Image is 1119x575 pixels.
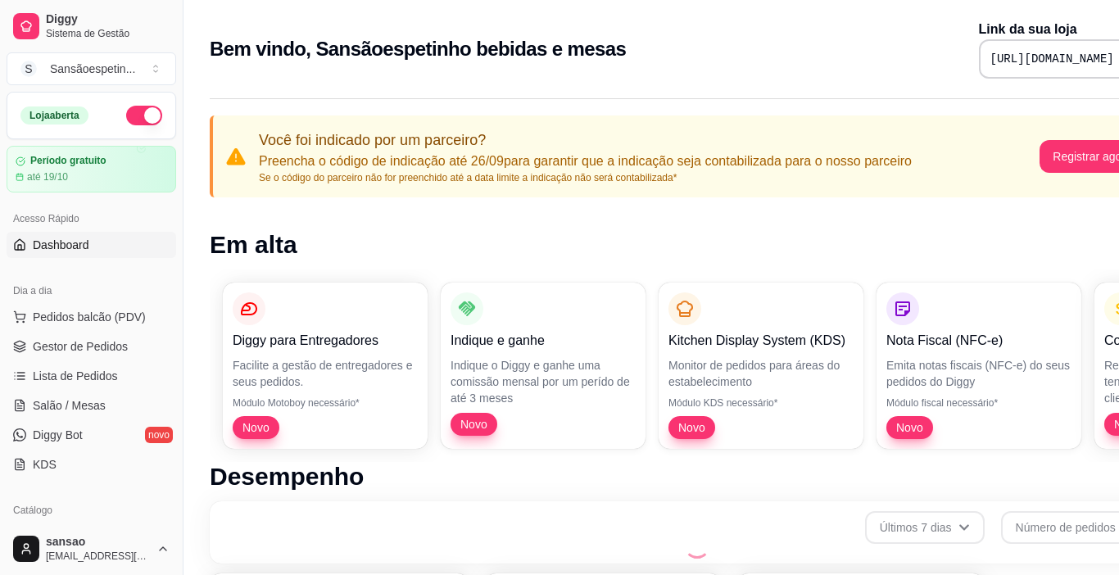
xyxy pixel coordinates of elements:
[20,61,37,77] span: S
[890,419,930,436] span: Novo
[210,36,626,62] h2: Bem vindo, Sansãoespetinho bebidas e mesas
[865,511,985,544] button: Últimos 7 dias
[7,451,176,478] a: KDS
[454,416,494,432] span: Novo
[684,532,710,559] div: Loading
[33,237,89,253] span: Dashboard
[126,106,162,125] button: Alterar Status
[7,146,176,192] a: Período gratuitoaté 19/10
[7,7,176,46] a: DiggySistema de Gestão
[7,206,176,232] div: Acesso Rápido
[668,357,854,390] p: Monitor de pedidos para áreas do estabelecimento
[672,419,712,436] span: Novo
[7,304,176,330] button: Pedidos balcão (PDV)
[33,397,106,414] span: Salão / Mesas
[7,333,176,360] a: Gestor de Pedidos
[33,427,83,443] span: Diggy Bot
[886,357,1071,390] p: Emita notas fiscais (NFC-e) do seus pedidos do Diggy
[223,283,428,449] button: Diggy para EntregadoresFacilite a gestão de entregadores e seus pedidos.Módulo Motoboy necessário...
[20,106,88,125] div: Loja aberta
[668,396,854,410] p: Módulo KDS necessário*
[441,283,646,449] button: Indique e ganheIndique o Diggy e ganhe uma comissão mensal por um perído de até 3 mesesNovo
[7,497,176,523] div: Catálogo
[259,152,912,171] p: Preencha o código de indicação até 26/09 para garantir que a indicação seja contabilizada para o ...
[451,357,636,406] p: Indique o Diggy e ganhe uma comissão mensal por um perído de até 3 meses
[33,338,128,355] span: Gestor de Pedidos
[886,331,1071,351] p: Nota Fiscal (NFC-e)
[233,357,418,390] p: Facilite a gestão de entregadores e seus pedidos.
[259,171,912,184] p: Se o código do parceiro não for preenchido até a data limite a indicação não será contabilizada*
[233,396,418,410] p: Módulo Motoboy necessário*
[886,396,1071,410] p: Módulo fiscal necessário*
[259,129,912,152] p: Você foi indicado por um parceiro?
[46,27,170,40] span: Sistema de Gestão
[50,61,135,77] div: Sansãoespetin ...
[27,170,68,183] article: até 19/10
[33,368,118,384] span: Lista de Pedidos
[7,52,176,85] button: Select a team
[46,12,170,27] span: Diggy
[46,550,150,563] span: [EMAIL_ADDRESS][DOMAIN_NAME]
[233,331,418,351] p: Diggy para Entregadores
[236,419,276,436] span: Novo
[451,331,636,351] p: Indique e ganhe
[7,422,176,448] a: Diggy Botnovo
[30,155,106,167] article: Período gratuito
[659,283,863,449] button: Kitchen Display System (KDS)Monitor de pedidos para áreas do estabelecimentoMódulo KDS necessário...
[7,529,176,568] button: sansao[EMAIL_ADDRESS][DOMAIN_NAME]
[46,535,150,550] span: sansao
[990,51,1114,67] pre: [URL][DOMAIN_NAME]
[877,283,1081,449] button: Nota Fiscal (NFC-e)Emita notas fiscais (NFC-e) do seus pedidos do DiggyMódulo fiscal necessário*Novo
[7,392,176,419] a: Salão / Mesas
[7,232,176,258] a: Dashboard
[668,331,854,351] p: Kitchen Display System (KDS)
[7,363,176,389] a: Lista de Pedidos
[33,456,57,473] span: KDS
[7,278,176,304] div: Dia a dia
[33,309,146,325] span: Pedidos balcão (PDV)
